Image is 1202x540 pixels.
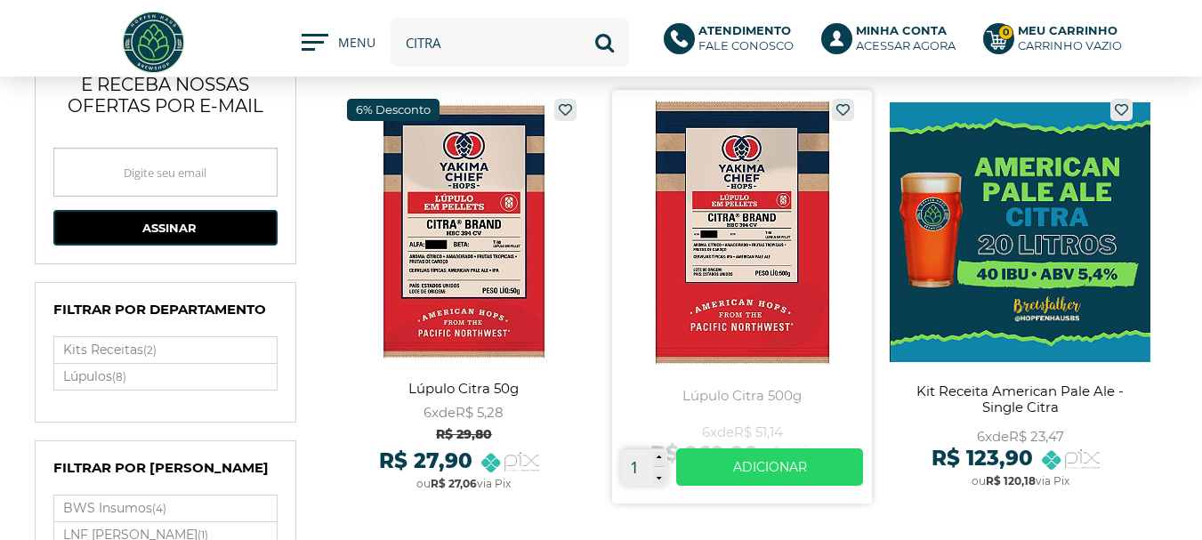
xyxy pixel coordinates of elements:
small: (8) [112,370,126,383]
label: BWS Insumos [54,496,277,521]
a: Minha ContaAcessar agora [821,23,965,62]
input: Digite o que você procura [391,18,629,67]
b: Meu Carrinho [1018,23,1117,37]
b: Atendimento [698,23,791,37]
small: (4) [152,502,166,515]
label: Kits Receitas [54,337,277,363]
button: MENU [302,34,373,52]
span: MENU [338,34,373,60]
a: Lúpulo Citra 500g [612,90,873,504]
b: Minha Conta [856,23,947,37]
div: Carrinho Vazio [1018,38,1122,53]
a: AtendimentoFale conosco [664,23,803,62]
a: Ver mais [676,448,864,486]
a: Kit Receita American Pale Ale - Single Citra [890,90,1150,504]
label: Lúpulos [54,364,277,390]
img: Hopfen Haus BrewShop [120,9,187,76]
a: Lúpulos(8) [54,364,277,390]
h4: Filtrar por [PERSON_NAME] [53,459,278,486]
a: BWS Insumos(4) [54,496,277,521]
a: Kits Receitas(2) [54,337,277,363]
input: Digite seu email [53,148,278,197]
h4: Filtrar por Departamento [53,301,278,327]
a: Lúpulo Citra 50g [334,90,594,504]
p: Fale conosco [698,23,794,53]
button: Buscar [580,18,629,67]
p: e receba nossas ofertas por e-mail [53,52,278,130]
strong: 0 [998,25,1013,40]
small: (2) [143,343,157,357]
button: Assinar [53,210,278,246]
p: Acessar agora [856,23,956,53]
